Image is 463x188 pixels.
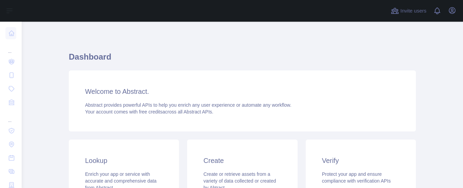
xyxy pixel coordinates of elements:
[5,41,16,54] div: ...
[85,109,213,114] span: Your account comes with across all Abstract APIs.
[85,102,291,108] span: Abstract provides powerful APIs to help you enrich any user experience or automate any workflow.
[203,156,281,165] h3: Create
[389,5,428,16] button: Invite users
[322,156,400,165] h3: Verify
[69,51,416,68] h1: Dashboard
[85,156,163,165] h3: Lookup
[400,7,426,15] span: Invite users
[139,109,162,114] span: free credits
[5,110,16,123] div: ...
[322,171,391,184] span: Protect your app and ensure compliance with verification APIs
[85,87,400,96] h3: Welcome to Abstract.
